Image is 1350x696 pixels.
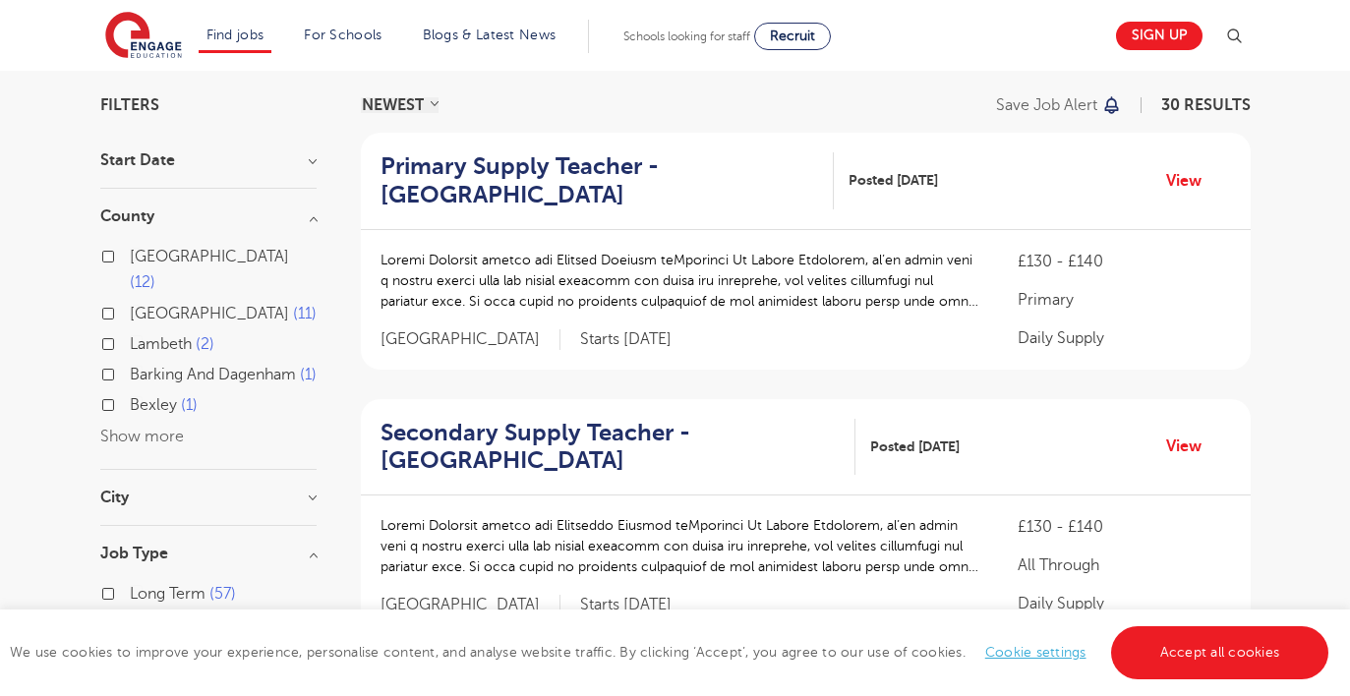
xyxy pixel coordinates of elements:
a: Accept all cookies [1111,626,1329,679]
input: Lambeth 2 [130,335,143,348]
span: [GEOGRAPHIC_DATA] [130,305,289,322]
h2: Secondary Supply Teacher - [GEOGRAPHIC_DATA] [381,419,841,476]
span: 57 [209,585,236,603]
h3: City [100,490,317,505]
a: View [1166,168,1216,194]
a: Cookie settings [985,645,1086,660]
span: Bexley [130,396,177,414]
a: Sign up [1116,22,1203,50]
span: [GEOGRAPHIC_DATA] [381,329,560,350]
span: [GEOGRAPHIC_DATA] [130,248,289,265]
span: 1 [300,366,317,383]
a: Secondary Supply Teacher - [GEOGRAPHIC_DATA] [381,419,856,476]
input: [GEOGRAPHIC_DATA] 12 [130,248,143,261]
span: Posted [DATE] [849,170,938,191]
p: All Through [1018,553,1230,577]
a: Primary Supply Teacher - [GEOGRAPHIC_DATA] [381,152,834,209]
p: Starts [DATE] [580,595,672,615]
span: Barking And Dagenham [130,366,296,383]
span: Schools looking for staff [623,29,750,43]
p: £130 - £140 [1018,250,1230,273]
span: 1 [181,396,198,414]
input: Bexley 1 [130,396,143,409]
span: 11 [293,305,317,322]
p: Loremi Dolorsit ametco adi Elitseddo Eiusmod teMporinci Ut Labore Etdolorem, al’en admin veni q n... [381,515,979,577]
p: £130 - £140 [1018,515,1230,539]
span: 12 [130,273,155,291]
span: Posted [DATE] [870,436,960,457]
a: Blogs & Latest News [423,28,557,42]
a: View [1166,434,1216,459]
h3: Start Date [100,152,317,168]
a: Find jobs [206,28,264,42]
p: Loremi Dolorsit ametco adi Elitsed Doeiusm teMporinci Ut Labore Etdolorem, al’en admin veni q nos... [381,250,979,312]
img: Engage Education [105,12,182,61]
span: 2 [196,335,214,353]
p: Save job alert [996,97,1097,113]
span: Filters [100,97,159,113]
a: Recruit [754,23,831,50]
p: Daily Supply [1018,326,1230,350]
span: Lambeth [130,335,192,353]
button: Show more [100,428,184,445]
button: Save job alert [996,97,1123,113]
p: Daily Supply [1018,592,1230,615]
span: Recruit [770,29,815,43]
span: We use cookies to improve your experience, personalise content, and analyse website traffic. By c... [10,645,1333,660]
h3: Job Type [100,546,317,561]
a: For Schools [304,28,382,42]
span: 30 RESULTS [1161,96,1251,114]
input: Long Term 57 [130,585,143,598]
p: Starts [DATE] [580,329,672,350]
p: Primary [1018,288,1230,312]
h3: County [100,208,317,224]
h2: Primary Supply Teacher - [GEOGRAPHIC_DATA] [381,152,818,209]
input: Barking And Dagenham 1 [130,366,143,378]
input: [GEOGRAPHIC_DATA] 11 [130,305,143,318]
span: Long Term [130,585,205,603]
span: [GEOGRAPHIC_DATA] [381,595,560,615]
